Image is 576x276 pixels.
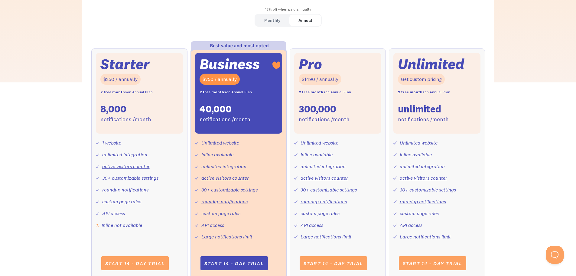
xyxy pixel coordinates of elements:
div: Inline available [201,150,233,159]
a: Start 14 - day trial [200,256,268,270]
div: custom page rules [201,209,240,218]
div: $750 / annually [200,74,240,85]
div: unlimited integration [201,162,246,171]
iframe: Toggle Customer Support [546,246,564,264]
div: 8,000 [100,103,126,115]
a: roundup notifications [102,187,148,193]
div: Inline not available [102,221,142,230]
a: Start 14 - day trial [399,256,466,270]
div: on Annual Plan [200,88,252,97]
div: Pro [299,58,322,71]
div: Unlimited [398,58,464,71]
div: unlimited [398,103,441,115]
div: Get custom pricing [398,74,445,85]
div: Inline available [301,150,333,159]
a: roundup notifications [301,198,347,205]
div: on Annual Plan [299,88,351,97]
div: 30+ customizable settings [201,185,258,194]
div: custom page rules [301,209,340,218]
div: notifications /month [100,115,151,124]
div: 30+ customizable settings [301,185,357,194]
strong: 2 free months [100,90,127,94]
a: Start 14 - day trial [101,256,169,270]
div: on Annual Plan [100,88,153,97]
div: 30+ customizable settings [400,185,456,194]
div: custom page rules [102,197,141,206]
div: API access [201,221,224,230]
div: notifications /month [398,115,449,124]
a: roundup notifications [201,198,248,205]
div: Inline available [400,150,432,159]
div: API access [400,221,422,230]
div: Unlimited website [301,138,338,147]
div: Large notifications limit [301,232,352,241]
a: active visitors counter [201,175,249,181]
div: on Annual Plan [398,88,450,97]
a: roundup notifications [400,198,446,205]
div: 30+ customizable settings [102,174,158,182]
strong: 2 free months [299,90,325,94]
div: Starter [100,58,149,71]
a: active visitors counter [102,163,150,169]
div: $250 / annually [100,74,141,85]
strong: 2 free months [200,90,226,94]
div: 1 website [102,138,121,147]
div: 40,000 [200,103,232,115]
div: 17% off when paid annually [82,5,494,14]
div: API access [102,209,125,218]
div: Monthly [264,16,280,25]
div: Unlimited website [400,138,438,147]
a: active visitors counter [400,175,447,181]
div: unlimited integration [400,162,445,171]
a: Start 14 - day trial [300,256,367,270]
div: notifications /month [200,115,250,124]
div: Business [200,58,260,71]
strong: 2 free months [398,90,425,94]
div: Unlimited website [201,138,239,147]
div: $1490 / annually [299,74,341,85]
div: Annual [298,16,312,25]
div: 300,000 [299,103,336,115]
div: unlimited integration [301,162,346,171]
div: Large notifications limit [400,232,451,241]
div: unlimited integration [102,150,147,159]
div: Large notifications limit [201,232,252,241]
div: notifications /month [299,115,350,124]
div: custom page rules [400,209,439,218]
a: active visitors counter [301,175,348,181]
div: API access [301,221,323,230]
